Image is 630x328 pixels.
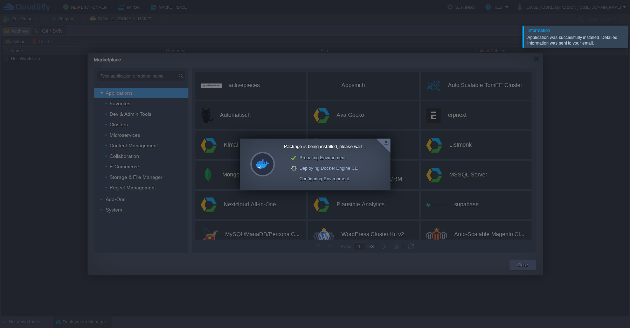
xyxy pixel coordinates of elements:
div: Configuring Environment [291,174,366,184]
iframe: chat widget [601,300,623,321]
div: Package is being installed, please wait... [284,144,366,149]
div: Deploying Docker Engine CE [291,163,366,174]
div: Application was successfully installed. Detailed information was sent to your email. [527,35,625,46]
div: Preparing Environment [291,153,366,163]
span: Information [527,28,550,33]
img: docker-engine-logo-2.png [256,159,269,169]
